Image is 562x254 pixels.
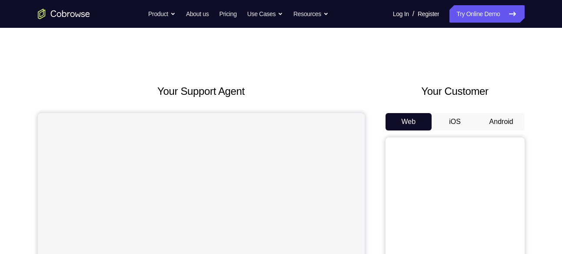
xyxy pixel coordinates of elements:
[186,5,209,23] a: About us
[293,5,329,23] button: Resources
[386,84,525,99] h2: Your Customer
[449,5,524,23] a: Try Online Demo
[38,84,365,99] h2: Your Support Agent
[412,9,414,19] span: /
[418,5,439,23] a: Register
[247,5,283,23] button: Use Cases
[393,5,409,23] a: Log In
[38,9,90,19] a: Go to the home page
[219,5,236,23] a: Pricing
[386,113,432,130] button: Web
[148,5,176,23] button: Product
[478,113,525,130] button: Android
[432,113,478,130] button: iOS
